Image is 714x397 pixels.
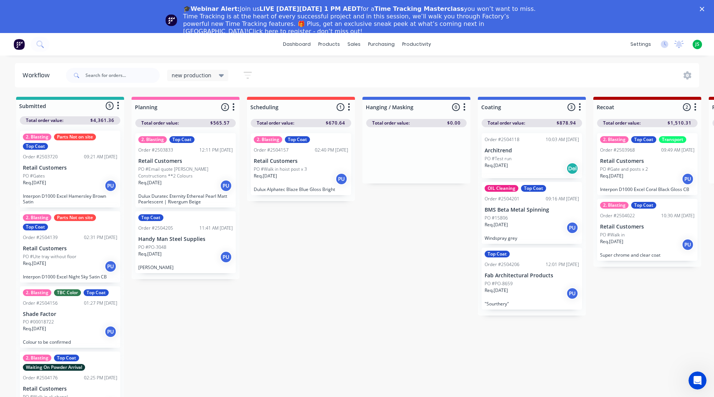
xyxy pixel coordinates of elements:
div: 2. BlastingTBC ColorTop CoatOrder #250415601:27 PM [DATE]Shade FactorPO #00018722Req.[DATE]PUColo... [20,286,120,348]
div: 2. BlastingTop CoatOrder #250415702:40 PM [DATE]Retail CustomersPO #Walk in hoist post x 3Req.[DA... [251,133,351,195]
div: Join us for a you won’t want to miss. Time Tracking is at the heart of every successful project a... [183,5,537,35]
img: Profile image for Team [165,14,177,26]
div: Top Coat [23,224,48,230]
div: Order #2503968 [600,147,635,153]
div: Top Coat [84,289,109,296]
p: Req. [DATE] [600,173,623,179]
div: PU [220,180,232,192]
div: 2. Blasting [600,202,629,209]
div: 2. Blasting [23,214,51,221]
p: Retail Customers [254,158,348,164]
p: PO #Email quote [PERSON_NAME] Constructions **2 Colours [138,166,233,179]
p: Super chrome and clear coat [600,252,695,258]
p: PO #PO-3048 [138,244,166,251]
span: Total order value: [257,120,294,126]
div: Order #2503720 [23,153,58,160]
div: 2. Blasting [600,136,629,143]
div: 2. BlastingParts Not on siteTop CoatOrder #250413902:31 PM [DATE]Retail CustomersPO #Ute tray wit... [20,211,120,283]
div: Order #2504205 [138,225,173,232]
span: $4,361.36 [90,117,114,124]
div: 2. BlastingParts Not on siteTop CoatOrder #250372009:21 AM [DATE]Retail CustomersPO #GatesReq.[DA... [20,131,120,208]
div: PU [682,173,694,185]
p: Req. [DATE] [485,287,508,294]
div: Close [700,7,707,11]
p: PO #PO-8659 [485,280,513,287]
div: 12:01 PM [DATE] [546,261,579,268]
div: Order #2504201 [485,195,519,202]
p: Req. [DATE] [23,260,46,267]
p: PO #Gates [23,173,45,179]
p: Retail Customers [23,245,117,252]
span: Total order value: [141,120,179,126]
div: Order #2504139 [23,234,58,241]
p: PO #Gate and posts x 2 [600,166,648,173]
div: 2. BlastingTop CoatOrder #250402210:30 AM [DATE]Retail CustomersPO #Walk inReq.[DATE]PUSuper chro... [597,199,698,261]
div: Order #2504176 [23,374,58,381]
div: OIL Cleaning [485,185,518,192]
div: PU [220,251,232,263]
b: 🎓Webinar Alert: [183,5,240,12]
p: PO #Ute tray without floor [23,253,76,260]
div: 09:21 AM [DATE] [84,153,117,160]
p: Req. [DATE] [254,173,277,179]
div: Parts Not on site [54,214,96,221]
iframe: Intercom live chat [689,371,707,389]
p: Interpon D1000 Excel Hamersley Brown Satin [23,193,117,205]
span: Total order value: [603,120,641,126]
div: 2. BlastingTop CoatOrder #250383312:11 PM [DATE]Retail CustomersPO #Email quote [PERSON_NAME] Con... [135,133,236,208]
div: 10:30 AM [DATE] [661,212,695,219]
span: $565.57 [210,120,230,126]
div: 02:31 PM [DATE] [84,234,117,241]
div: Top Coat [631,202,656,209]
img: Factory [13,39,25,50]
p: Fab Architectural Products [485,272,579,279]
div: Top Coat [521,185,546,192]
div: 2. Blasting [23,355,51,361]
p: Retail Customers [23,165,117,171]
p: Req. [DATE] [485,162,508,169]
p: Req. [DATE] [23,179,46,186]
p: Colour to be confirmed [23,339,117,345]
div: Top CoatOrder #250420511:41 AM [DATE]Handy Man Steel SuppliesPO #PO-3048Req.[DATE]PU[PERSON_NAME] [135,211,236,273]
div: 10:03 AM [DATE] [546,136,579,143]
div: purchasing [364,39,398,50]
p: Req. [DATE] [485,221,508,228]
p: Retail Customers [600,158,695,164]
div: Top Coat [631,136,656,143]
span: JS [695,41,699,48]
div: Top Coat [23,143,48,150]
div: sales [344,39,364,50]
div: Order #2504157 [254,147,289,153]
div: Top Coat [169,136,195,143]
div: Order #2504118 [485,136,519,143]
div: 02:25 PM [DATE] [84,374,117,381]
div: Order #2504156 [23,300,58,307]
div: Top Coat [285,136,310,143]
p: Req. [DATE] [600,238,623,245]
div: Order #2504206 [485,261,519,268]
p: Dulux Duratec Eternity Ethereal Pearl Matt Pearlescent | Rivergum Beige [138,193,233,205]
div: products [314,39,344,50]
span: Total order value: [372,120,410,126]
p: PO #00018722 [23,319,54,325]
div: Parts Not on site [54,134,96,140]
div: 02:40 PM [DATE] [315,147,348,153]
div: PU [105,260,117,272]
span: Total order value: [488,120,525,126]
div: Order #250411810:03 AM [DATE]ArchitrendPO #Test runReq.[DATE]Del [482,133,582,178]
div: 2. Blasting [254,136,282,143]
b: LIVE [DATE][DATE] 1 PM AEDT [259,5,361,12]
span: Total order value: [26,117,63,124]
span: $670.64 [326,120,345,126]
span: $878.94 [557,120,576,126]
div: 12:11 PM [DATE] [199,147,233,153]
div: Top CoatOrder #250420612:01 PM [DATE]Fab Architectural ProductsPO #PO-8659Req.[DATE]PU"Sourthery" [482,248,582,310]
p: Windspray grey [485,235,579,241]
div: 09:49 AM [DATE] [661,147,695,153]
div: PU [682,239,694,251]
p: [PERSON_NAME] [138,265,233,270]
div: 09:16 AM [DATE] [546,195,579,202]
div: PU [566,287,578,299]
p: PO #15806 [485,215,508,221]
p: PO #Walk in [600,232,625,238]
